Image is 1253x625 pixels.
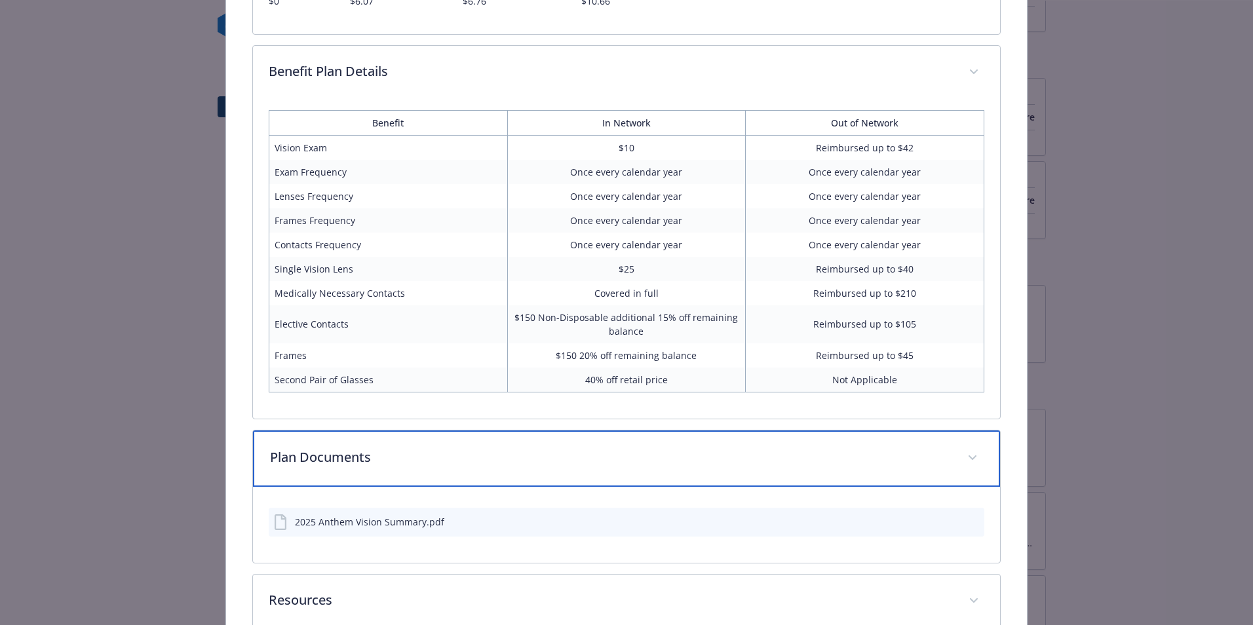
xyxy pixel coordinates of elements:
[746,110,984,135] th: Out of Network
[269,305,508,343] td: Elective Contacts
[746,135,984,160] td: Reimbursed up to $42
[269,233,508,257] td: Contacts Frequency
[507,184,746,208] td: Once every calendar year
[269,257,508,281] td: Single Vision Lens
[507,208,746,233] td: Once every calendar year
[746,281,984,305] td: Reimbursed up to $210
[270,447,952,467] p: Plan Documents
[269,160,508,184] td: Exam Frequency
[269,590,953,610] p: Resources
[269,135,508,160] td: Vision Exam
[746,343,984,368] td: Reimbursed up to $45
[507,257,746,281] td: $25
[507,160,746,184] td: Once every calendar year
[269,62,953,81] p: Benefit Plan Details
[746,305,984,343] td: Reimbursed up to $105
[253,430,1000,487] div: Plan Documents
[269,368,508,392] td: Second Pair of Glasses
[967,515,979,529] button: preview file
[269,343,508,368] td: Frames
[746,184,984,208] td: Once every calendar year
[507,281,746,305] td: Covered in full
[946,515,957,529] button: download file
[269,281,508,305] td: Medically Necessary Contacts
[253,100,1000,419] div: Benefit Plan Details
[269,110,508,135] th: Benefit
[269,208,508,233] td: Frames Frequency
[507,233,746,257] td: Once every calendar year
[507,135,746,160] td: $10
[295,515,444,529] div: 2025 Anthem Vision Summary.pdf
[507,110,746,135] th: In Network
[253,46,1000,100] div: Benefit Plan Details
[269,184,508,208] td: Lenses Frequency
[746,368,984,392] td: Not Applicable
[746,208,984,233] td: Once every calendar year
[507,343,746,368] td: $150 20% off remaining balance
[746,233,984,257] td: Once every calendar year
[507,368,746,392] td: 40% off retail price
[253,487,1000,563] div: Plan Documents
[746,257,984,281] td: Reimbursed up to $40
[746,160,984,184] td: Once every calendar year
[507,305,746,343] td: $150 Non-Disposable additional 15% off remaining balance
